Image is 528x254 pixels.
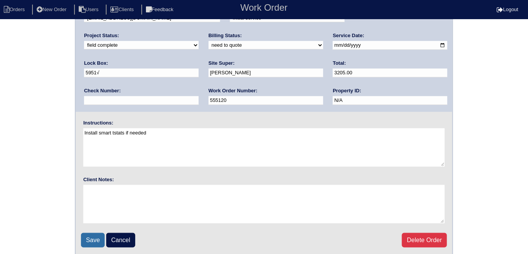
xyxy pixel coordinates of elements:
[74,7,105,12] a: Users
[333,32,364,39] label: Service Date:
[84,32,119,39] label: Project Status:
[141,5,180,15] li: Feedback
[74,5,105,15] li: Users
[333,60,346,67] label: Total:
[84,60,108,67] label: Lock Box:
[333,87,361,94] label: Property ID:
[32,7,73,12] a: New Order
[497,7,518,12] a: Logout
[209,87,258,94] label: Work Order Number:
[209,60,235,67] label: Site Super:
[32,5,73,15] li: New Order
[83,128,445,167] textarea: Install smart tstats if needed
[106,233,135,247] a: Cancel
[81,233,105,247] input: Save
[209,32,242,39] label: Billing Status:
[402,233,447,247] a: Delete Order
[83,120,113,126] label: Instructions:
[106,5,140,15] li: Clients
[84,87,121,94] label: Check Number:
[106,7,140,12] a: Clients
[83,176,114,183] label: Client Notes:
